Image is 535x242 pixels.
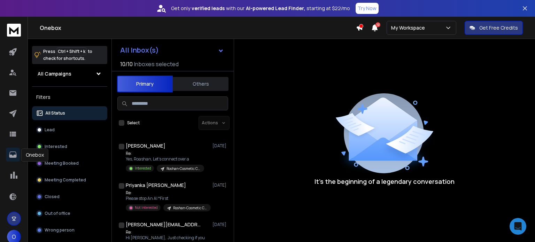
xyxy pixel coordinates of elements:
[171,5,350,12] p: Get only with our starting at $22/mo
[135,166,151,171] p: Interested
[120,60,133,68] span: 10 / 10
[134,60,179,68] h3: Inboxes selected
[32,140,107,154] button: Interested
[45,144,67,149] p: Interested
[45,194,60,200] p: Closed
[45,161,79,166] p: Meeting Booked
[126,221,202,228] h1: [PERSON_NAME][EMAIL_ADDRESS][DOMAIN_NAME]
[32,206,107,220] button: Out of office
[126,229,205,235] p: Re:
[358,5,377,12] p: Try Now
[135,205,158,210] p: Not Interested
[212,222,228,227] p: [DATE]
[117,76,173,92] button: Primary
[375,22,380,27] span: 12
[38,70,71,77] h1: All Campaigns
[126,196,209,201] p: Please stop An AI *First
[43,48,92,62] p: Press to check for shortcuts.
[126,190,209,196] p: Re:
[45,177,86,183] p: Meeting Completed
[126,156,204,162] p: Yes, Roashan, Let's connect over a
[510,218,526,235] div: Open Intercom Messenger
[115,43,230,57] button: All Inbox(s)
[45,211,70,216] p: Out of office
[212,143,228,149] p: [DATE]
[45,110,65,116] p: All Status
[126,235,205,241] p: Hi [PERSON_NAME], Just checking if you
[32,67,107,81] button: All Campaigns
[479,24,518,31] p: Get Free Credits
[166,166,200,171] p: Roshan-Cosmetic Clinics -[GEOGRAPHIC_DATA] Leads [DATE]
[21,148,48,162] div: Onebox
[32,123,107,137] button: Lead
[32,173,107,187] button: Meeting Completed
[192,5,225,12] strong: verified leads
[32,190,107,204] button: Closed
[126,182,186,189] h1: Priyanka [PERSON_NAME]
[126,142,165,149] h1: [PERSON_NAME]
[465,21,523,35] button: Get Free Credits
[57,47,86,55] span: Ctrl + Shift + k
[40,24,356,32] h1: Onebox
[32,156,107,170] button: Meeting Booked
[126,151,204,156] p: Re:
[212,182,228,188] p: [DATE]
[32,106,107,120] button: All Status
[7,24,21,37] img: logo
[127,120,140,126] label: Select
[173,205,207,211] p: Roshan-Cosmetic Clinics -[GEOGRAPHIC_DATA] Leads [DATE]
[32,92,107,102] h3: Filters
[391,24,428,31] p: My Workspace
[246,5,305,12] strong: AI-powered Lead Finder,
[45,227,75,233] p: Wrong person
[32,223,107,237] button: Wrong person
[315,177,455,186] p: It’s the beginning of a legendary conversation
[120,47,159,54] h1: All Inbox(s)
[45,127,55,133] p: Lead
[173,76,228,92] button: Others
[356,3,379,14] button: Try Now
